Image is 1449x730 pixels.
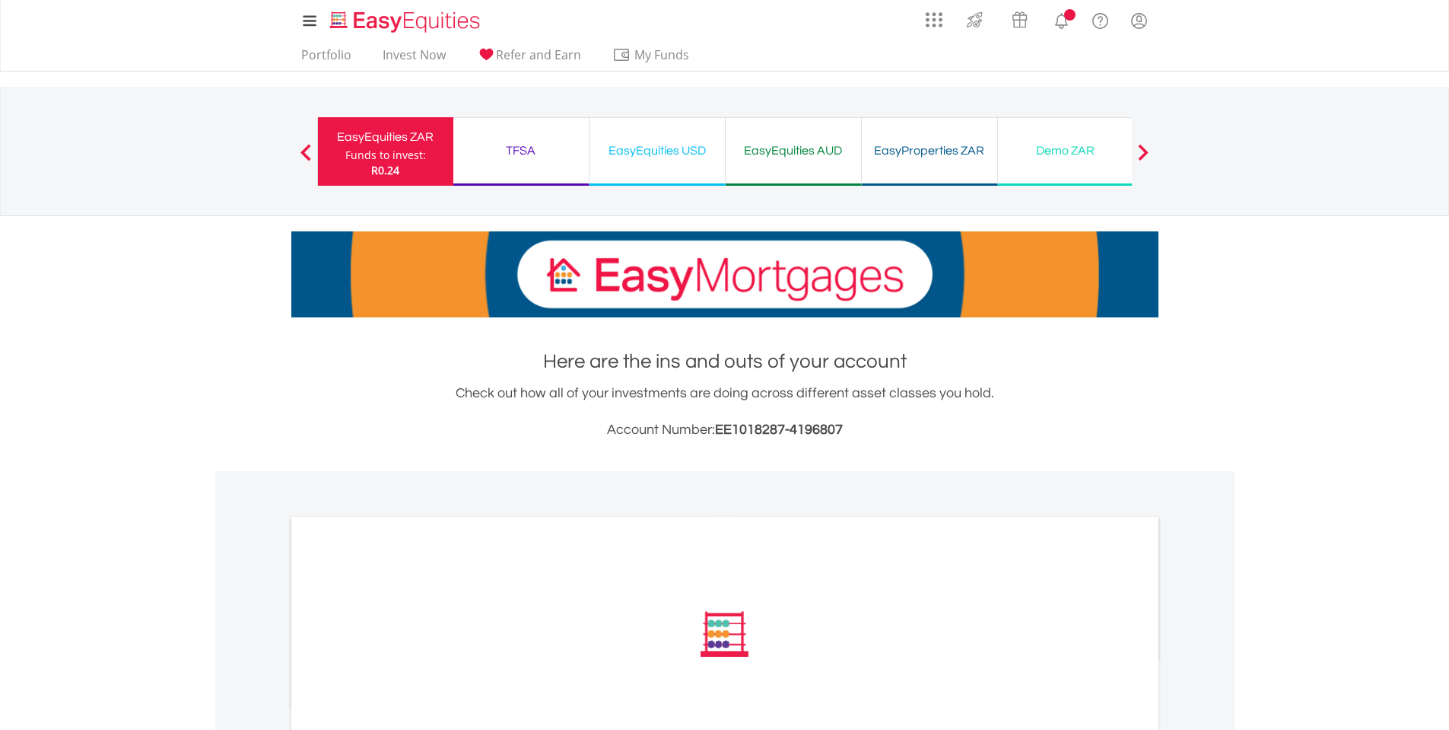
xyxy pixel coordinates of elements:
[462,140,580,161] div: TFSA
[1007,140,1124,161] div: Demo ZAR
[291,383,1158,441] div: Check out how all of your investments are doing across different asset classes you hold.
[291,151,321,167] button: Previous
[735,140,852,161] div: EasyEquities AUD
[324,4,486,34] a: Home page
[371,163,399,177] span: R0.24
[327,9,486,34] img: EasyEquities_Logo.png
[1007,8,1032,32] img: vouchers-v2.svg
[916,4,952,28] a: AppsGrid
[871,140,988,161] div: EasyProperties ZAR
[1081,4,1120,34] a: FAQ's and Support
[291,231,1158,317] img: EasyMortage Promotion Banner
[345,148,426,163] div: Funds to invest:
[926,11,942,28] img: grid-menu-icon.svg
[715,422,843,437] span: EE1018287-4196807
[1120,4,1158,37] a: My Profile
[471,47,587,71] a: Refer and Earn
[295,47,357,71] a: Portfolio
[612,45,712,65] span: My Funds
[997,4,1042,32] a: Vouchers
[1042,4,1081,34] a: Notifications
[291,348,1158,375] h1: Here are the ins and outs of your account
[327,126,444,148] div: EasyEquities ZAR
[291,419,1158,441] h3: Account Number:
[377,47,452,71] a: Invest Now
[1128,151,1158,167] button: Next
[962,8,987,32] img: thrive-v2.svg
[496,46,581,63] span: Refer and Earn
[599,140,716,161] div: EasyEquities USD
